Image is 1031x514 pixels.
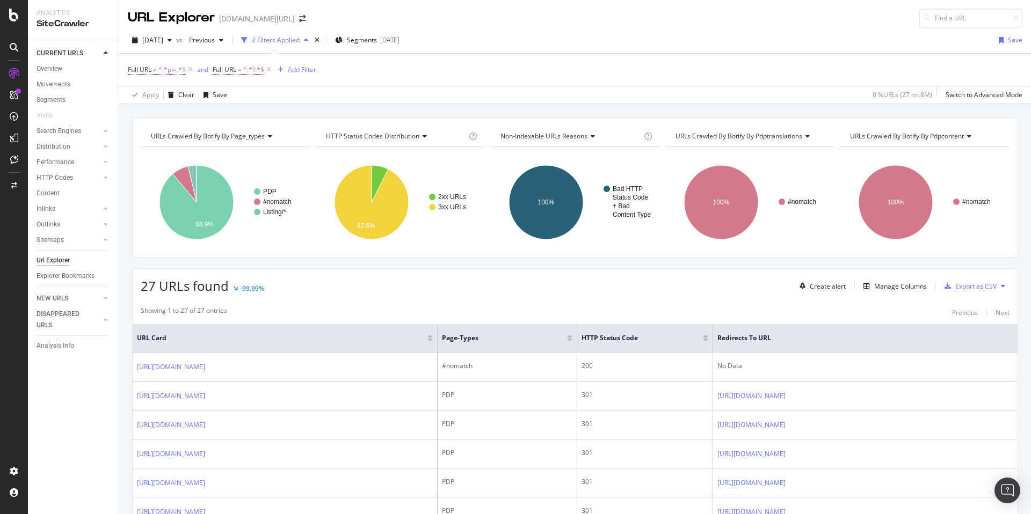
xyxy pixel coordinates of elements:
div: Explorer Bookmarks [37,270,95,282]
div: URL Explorer [128,9,215,27]
a: Explorer Bookmarks [37,270,111,282]
span: URL Card [137,333,425,343]
span: Redirects to URL [717,333,997,343]
div: -99.99% [240,284,264,293]
a: Content [37,188,111,199]
div: NEW URLS [37,293,68,304]
h4: URLs Crawled By Botify By page_types [149,128,301,145]
span: Full URL [128,65,151,74]
div: 301 [582,477,709,487]
text: #nomatch [788,198,816,205]
div: DISAPPEARED URLS [37,309,91,331]
text: Status Code [613,194,648,201]
div: HTTP Codes [37,172,73,183]
span: URLs Crawled By Botify By page_types [151,131,265,141]
div: Visits [37,110,53,121]
a: Overview [37,63,111,75]
span: = [238,65,242,74]
div: Search Engines [37,126,81,137]
text: #nomatch [263,198,292,205]
div: CURRENT URLS [37,48,83,59]
span: vs [176,35,185,45]
text: 100% [888,199,904,206]
div: Sitemaps [37,234,64,246]
svg: A chart. [141,156,310,249]
button: Segments[DATE] [331,32,404,49]
div: Content [37,188,60,199]
div: Previous [952,308,978,317]
a: [URL][DOMAIN_NAME] [137,478,205,488]
h4: URLs Crawled By Botify By pdptranslations [673,128,825,145]
a: [URL][DOMAIN_NAME] [137,420,205,430]
button: Create alert [795,277,846,295]
div: Switch to Advanced Mode [946,90,1022,99]
a: [URL][DOMAIN_NAME] [137,362,205,372]
h4: URLs Crawled By Botify By pdpcontent [848,128,1000,145]
h4: Non-Indexable URLs Reasons [498,128,642,145]
div: Performance [37,157,74,168]
input: Find a URL [919,9,1022,27]
span: HTTP Status Code [582,333,687,343]
button: Previous [185,32,228,49]
span: Previous [185,35,215,45]
div: 200 [582,361,709,371]
button: Save [199,86,227,104]
button: Clear [164,86,194,104]
div: Export as CSV [955,282,997,291]
span: Segments [347,35,377,45]
svg: A chart. [665,156,835,249]
div: [DOMAIN_NAME][URL] [219,13,295,24]
span: 2025 Sep. 5th [142,35,163,45]
div: Next [996,308,1010,317]
a: DISAPPEARED URLS [37,309,100,331]
a: [URL][DOMAIN_NAME] [717,478,786,488]
span: ≠ [153,65,157,74]
div: Outlinks [37,219,60,230]
span: 27 URLs found [141,277,229,295]
a: Performance [37,157,100,168]
a: [URL][DOMAIN_NAME] [717,420,786,430]
div: Save [1008,35,1022,45]
a: [URL][DOMAIN_NAME] [717,449,786,459]
a: Sitemaps [37,234,100,246]
a: Inlinks [37,203,100,215]
button: Previous [952,306,978,319]
div: Apply [142,90,159,99]
text: PDP [263,188,277,195]
svg: A chart. [490,156,660,249]
div: Save [213,90,227,99]
div: and [197,65,208,74]
div: 301 [582,390,709,400]
div: Manage Columns [874,282,927,291]
button: Next [996,306,1010,319]
div: #nomatch [442,361,572,371]
div: Inlinks [37,203,55,215]
a: Analysis Info [37,340,111,351]
span: Full URL [213,65,236,74]
div: PDP [442,477,572,487]
a: CURRENT URLS [37,48,100,59]
div: arrow-right-arrow-left [299,15,306,23]
a: NEW URLS [37,293,100,304]
div: Open Intercom Messenger [994,478,1020,503]
button: Export as CSV [940,277,997,295]
div: SiteCrawler [37,18,110,30]
button: Switch to Advanced Mode [941,86,1022,104]
text: 3xx URLs [438,203,466,211]
span: Non-Indexable URLs Reasons [500,131,587,141]
div: A chart. [316,156,485,249]
svg: A chart. [840,156,1010,249]
button: Save [994,32,1022,49]
button: and [197,64,208,75]
a: [URL][DOMAIN_NAME] [717,391,786,401]
a: Url Explorer [37,255,111,266]
div: Analytics [37,9,110,18]
text: #nomatch [962,198,991,205]
div: 301 [582,448,709,458]
div: Overview [37,63,62,75]
div: Create alert [810,282,846,291]
a: Outlinks [37,219,100,230]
